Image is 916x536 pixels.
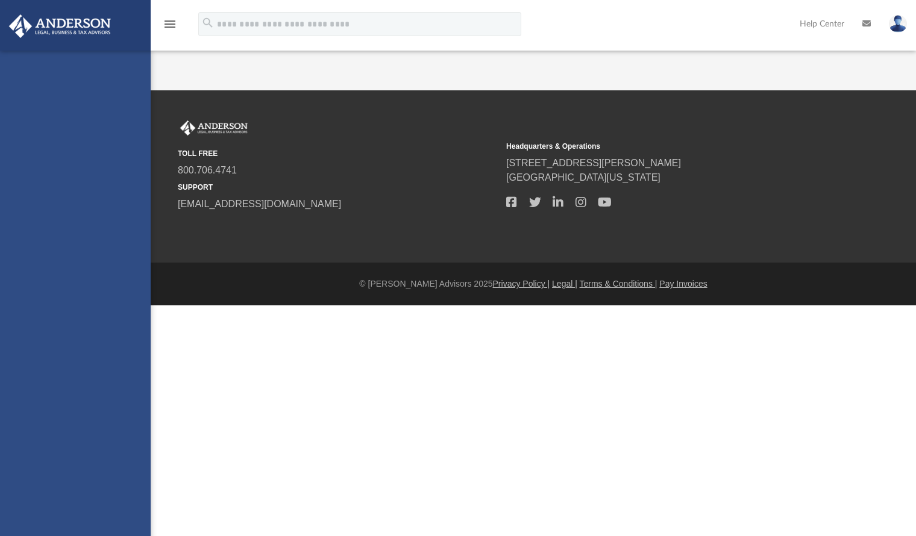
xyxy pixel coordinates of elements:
small: Headquarters & Operations [506,141,826,152]
a: [STREET_ADDRESS][PERSON_NAME] [506,158,681,168]
div: © [PERSON_NAME] Advisors 2025 [151,278,916,290]
small: TOLL FREE [178,148,498,159]
a: [GEOGRAPHIC_DATA][US_STATE] [506,172,660,182]
a: Pay Invoices [659,279,707,288]
a: [EMAIL_ADDRESS][DOMAIN_NAME] [178,199,341,209]
a: menu [163,23,177,31]
small: SUPPORT [178,182,498,193]
a: Privacy Policy | [493,279,550,288]
a: Terms & Conditions | [580,279,657,288]
img: Anderson Advisors Platinum Portal [178,120,250,136]
i: search [201,16,215,30]
img: User Pic [889,15,907,33]
i: menu [163,17,177,31]
img: Anderson Advisors Platinum Portal [5,14,114,38]
a: 800.706.4741 [178,165,237,175]
a: Legal | [552,279,577,288]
